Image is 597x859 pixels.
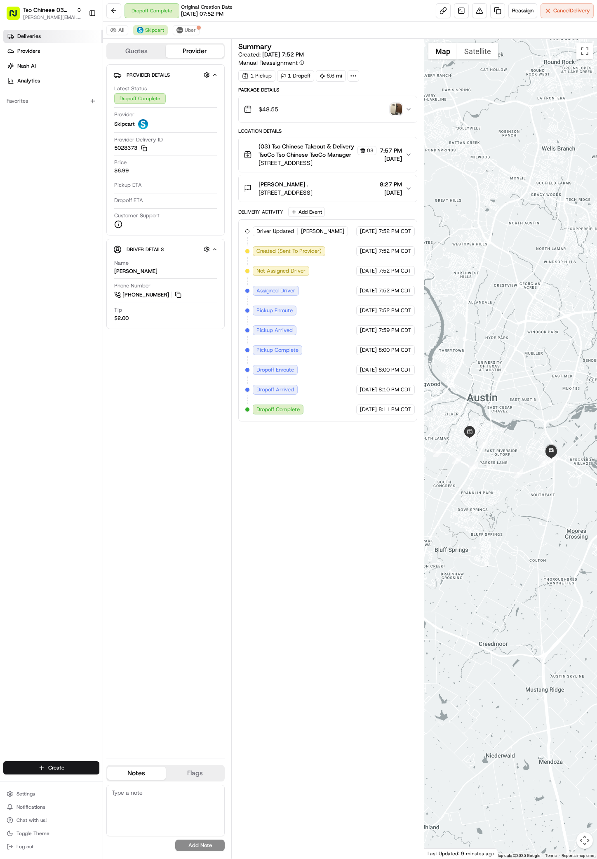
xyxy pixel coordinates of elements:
span: Pickup ETA [114,181,142,189]
button: Show street map [428,43,457,59]
span: 7:52 PM CDT [378,247,411,255]
a: [PHONE_NUMBER] [114,290,183,299]
span: [DATE] [360,287,377,294]
button: [PERSON_NAME] .[STREET_ADDRESS]8:27 PM[DATE] [239,175,416,202]
img: profile_skipcart_partner.png [138,119,148,129]
div: [PERSON_NAME] [114,268,157,275]
button: Quotes [107,45,166,58]
span: 8:10 PM CDT [378,386,411,393]
span: Name [114,259,129,267]
button: Driver Details [113,242,218,256]
img: profile_skipcart_partner.png [137,27,143,33]
span: Price [114,159,127,166]
span: Skipcart [145,27,164,33]
img: 8571987876998_91fb9ceb93ad5c398215_72.jpg [17,79,32,94]
span: [DATE] [360,386,377,393]
img: 1736555255976-a54dd68f-1ca7-489b-9aae-adbdc363a1c4 [8,79,23,94]
a: Providers [3,45,103,58]
span: [DATE] [115,128,132,134]
p: Welcome 👋 [8,33,150,46]
span: Nash AI [17,62,36,70]
span: Uber [185,27,196,33]
span: [STREET_ADDRESS] [259,188,313,197]
div: Last Updated: 9 minutes ago [424,848,498,859]
span: Deliveries [17,33,41,40]
div: 6.6 mi [316,70,346,82]
div: 5 [479,439,488,448]
span: Analytics [17,77,40,85]
div: Location Details [238,128,417,134]
input: Clear [21,53,136,62]
button: Notifications [3,801,99,813]
span: Log out [16,843,33,850]
img: Nash [8,8,25,25]
span: 7:52 PM CDT [378,267,411,275]
span: [DATE] [360,247,377,255]
div: 📗 [8,185,15,192]
span: [DATE] [360,267,377,275]
button: Notes [107,767,166,780]
a: Powered byPylon [58,204,100,211]
a: Nash AI [3,59,103,73]
span: 03 [367,147,374,154]
button: Create [3,761,99,774]
span: (03) Tso Chinese Takeout & Delivery TsoCo Tso Chinese TsoCo Manager [259,142,355,159]
span: [DATE] [380,155,402,163]
button: Reassign [508,3,537,18]
span: [DATE] [360,366,377,374]
span: 8:11 PM CDT [378,406,411,413]
span: [PERSON_NAME] . [259,180,308,188]
span: Provider [114,111,134,118]
button: Skipcart [133,25,168,35]
span: Dropoff Arrived [256,386,294,393]
span: Pickup Arrived [256,327,293,334]
span: Knowledge Base [16,184,63,193]
span: Pickup Complete [256,346,298,354]
span: • [110,128,113,134]
div: 7 [514,469,523,478]
span: 7:52 PM CDT [378,307,411,314]
button: (03) Tso Chinese Takeout & Delivery TsoCo Tso Chinese TsoCo Manager03[STREET_ADDRESS]7:57 PM[DATE] [239,137,416,172]
span: [DATE] [360,228,377,235]
span: 7:57 PM [380,146,402,155]
span: Not Assigned Driver [256,267,306,275]
span: Driver Details [127,246,164,253]
span: Create [48,764,64,772]
div: 1 Pickup [238,70,275,82]
h3: Summary [238,43,272,50]
button: Provider Details [113,68,218,82]
div: We're available if you need us! [37,87,113,94]
button: Start new chat [140,81,150,91]
button: Uber [173,25,200,35]
span: 8:00 PM CDT [378,346,411,354]
div: Past conversations [8,107,53,114]
img: Google [426,848,454,859]
a: Analytics [3,74,103,87]
button: Tso Chinese 03 TsoCo [23,6,73,14]
span: [DATE] [360,406,377,413]
span: [DATE] 7:52 PM [262,51,304,58]
button: Map camera controls [576,832,593,849]
span: [DATE] [380,188,402,197]
button: 5028373 [114,144,147,152]
span: Phone Number [114,282,150,289]
span: Providers [17,47,40,55]
span: Latest Status [114,85,147,92]
button: [PERSON_NAME][EMAIL_ADDRESS][DOMAIN_NAME] [23,14,82,21]
button: Provider [166,45,224,58]
span: Assigned Driver [256,287,295,294]
span: Driver Updated [256,228,294,235]
span: [PERSON_NAME] [301,228,344,235]
span: • [89,150,92,157]
div: Favorites [3,94,99,108]
button: All [106,25,128,35]
a: Open this area in Google Maps (opens a new window) [426,848,454,859]
span: 7:52 PM CDT [378,228,411,235]
button: See all [128,106,150,115]
span: Pickup Enroute [256,307,293,314]
img: 1736555255976-a54dd68f-1ca7-489b-9aae-adbdc363a1c4 [16,151,23,157]
img: Antonia (Store Manager) [8,120,21,133]
div: 💻 [70,185,76,192]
